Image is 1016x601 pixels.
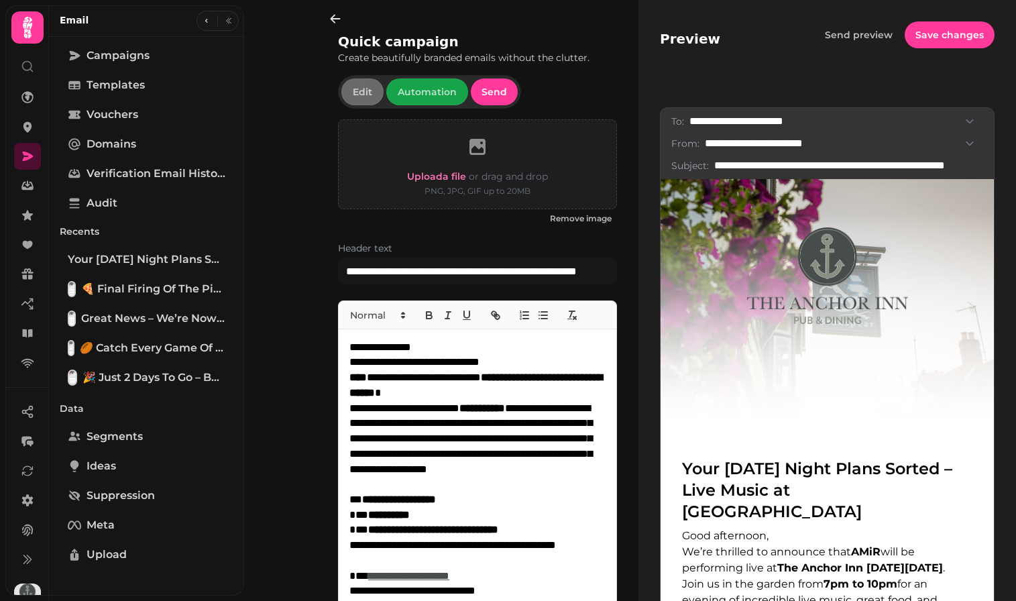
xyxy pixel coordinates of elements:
span: Meta [87,517,115,533]
p: Data [60,396,233,421]
a: Ideas [60,453,233,480]
a: Upload [60,541,233,568]
span: Save changes [915,30,984,40]
a: Great news – we’re now serving food on Mondays & Tuesdays! 🍴Great news – we’re now serving food o... [60,305,233,332]
label: Header text [338,241,617,255]
a: Verification email history [60,160,233,187]
button: Send [471,78,518,105]
p: Good afternoon, [682,528,972,544]
a: 🏉 Catch Every Game of the Women’s Rugby World Cup Live at The Anchor Inn!🏉 Catch Every Game of th... [60,335,233,362]
p: We’re thrilled to announce that will be performing live at . [682,544,972,576]
span: Domains [87,136,136,152]
button: Automation [386,78,468,105]
label: To: [671,115,684,128]
h2: Preview [660,30,720,48]
a: Templates [60,72,233,99]
h2: Email [60,13,89,27]
a: 🍕 Final Firing of the Pizza Oven – Bank Holiday Weekend Special!🍕 Final Firing of the Pizza Oven ... [60,276,233,303]
img: 🎉 Just 2 Days to Go – Back to the 80s at The Anchor! [69,371,76,384]
span: Great news – we’re now serving food on Mondays & Tuesdays! 🍴 [81,311,225,327]
p: Create beautifully branded emails without the clutter. [338,51,617,64]
a: Audit [60,190,233,217]
span: Ideas [87,458,116,474]
label: From: [671,137,699,150]
strong: 7pm to 10pm [824,578,897,590]
span: 🍕 Final Firing of the Pizza Oven – Bank Holiday Weekend Special! [81,281,225,297]
a: Vouchers [60,101,233,128]
img: 🏉 Catch Every Game of the Women’s Rugby World Cup Live at The Anchor Inn! [69,341,73,355]
button: Edit [341,78,384,105]
img: branding-header [747,190,908,362]
p: or drag and drop [466,168,548,184]
span: Suppression [87,488,155,504]
strong: AMiR [851,545,881,558]
span: Send preview [825,30,893,40]
span: Remove image [550,215,612,223]
a: Suppression [60,482,233,509]
a: Meta [60,512,233,539]
span: Audit [87,195,117,211]
span: Send [482,87,507,97]
span: Verification email history [87,166,225,182]
a: Segments [60,423,233,450]
button: Save changes [905,21,995,48]
span: Campaigns [87,48,150,64]
span: 🎉 Just 2 Days to Go – Back to the 80s at The Anchor! [82,370,225,386]
h2: Quick campaign [338,32,596,51]
a: 🎉 Just 2 Days to Go – Back to the 80s at The Anchor!🎉 Just 2 Days to Go – Back to the 80s at The ... [60,364,233,391]
img: Great news – we’re now serving food on Mondays & Tuesdays! 🍴 [69,312,74,325]
label: Subject: [671,159,709,172]
span: Upload a file [407,170,466,182]
button: Remove image [545,212,617,225]
h1: Your [DATE] Night Plans Sorted – Live Music at [GEOGRAPHIC_DATA] [682,458,972,523]
span: Segments [87,429,143,445]
button: Send preview [814,21,903,48]
p: PNG, JPG, GIF up to 20MB [407,184,548,198]
span: Your [DATE] Night Plans Sorted – Live Music at [GEOGRAPHIC_DATA] [68,252,225,268]
p: Recents [60,219,233,243]
a: Domains [60,131,233,158]
span: Edit [353,87,372,97]
a: Your [DATE] Night Plans Sorted – Live Music at [GEOGRAPHIC_DATA] [60,246,233,273]
span: Upload [87,547,127,563]
span: Templates [87,77,145,93]
img: 🍕 Final Firing of the Pizza Oven – Bank Holiday Weekend Special! [69,282,74,296]
strong: The Anchor Inn [DATE][DATE] [777,561,943,574]
a: Campaigns [60,42,233,69]
span: Vouchers [87,107,138,123]
span: Automation [398,87,457,97]
span: 🏉 Catch Every Game of the Women’s Rugby World Cup Live at The [GEOGRAPHIC_DATA]! [80,340,225,356]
